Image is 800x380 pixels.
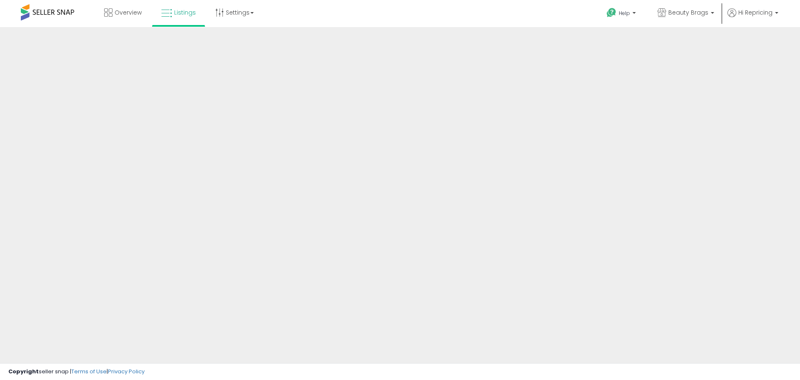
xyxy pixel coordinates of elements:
[174,8,196,17] span: Listings
[8,367,39,375] strong: Copyright
[108,367,145,375] a: Privacy Policy
[600,1,644,27] a: Help
[738,8,772,17] span: Hi Repricing
[606,8,617,18] i: Get Help
[727,8,778,27] a: Hi Repricing
[71,367,107,375] a: Terms of Use
[8,368,145,376] div: seller snap | |
[668,8,708,17] span: Beauty Brags
[115,8,142,17] span: Overview
[619,10,630,17] span: Help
